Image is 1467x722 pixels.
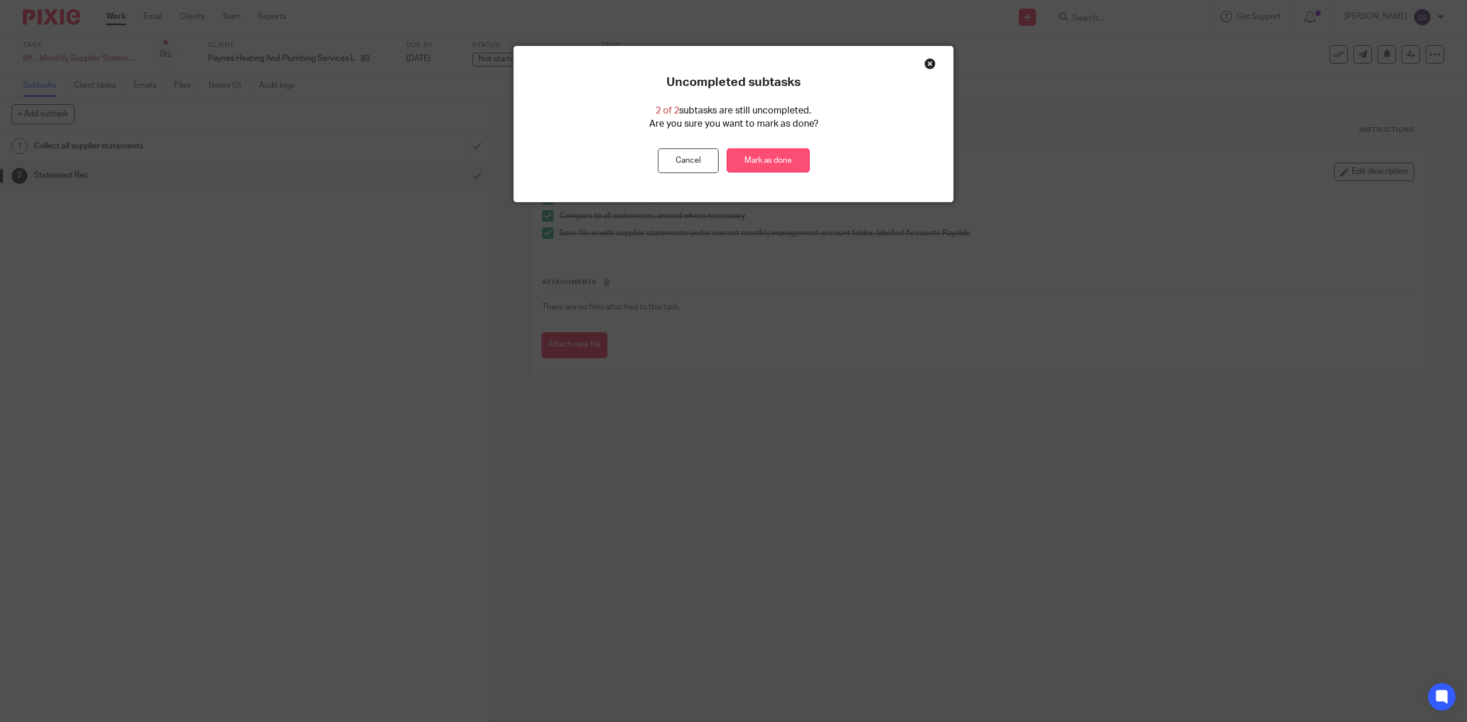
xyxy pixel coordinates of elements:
[727,148,810,173] a: Mark as done
[666,75,801,90] p: Uncompleted subtasks
[924,58,936,69] div: Close this dialog window
[656,106,679,115] span: 2 of 2
[649,117,818,131] p: Are you sure you want to mark as done?
[658,148,719,173] button: Cancel
[656,104,811,117] p: subtasks are still uncompleted.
